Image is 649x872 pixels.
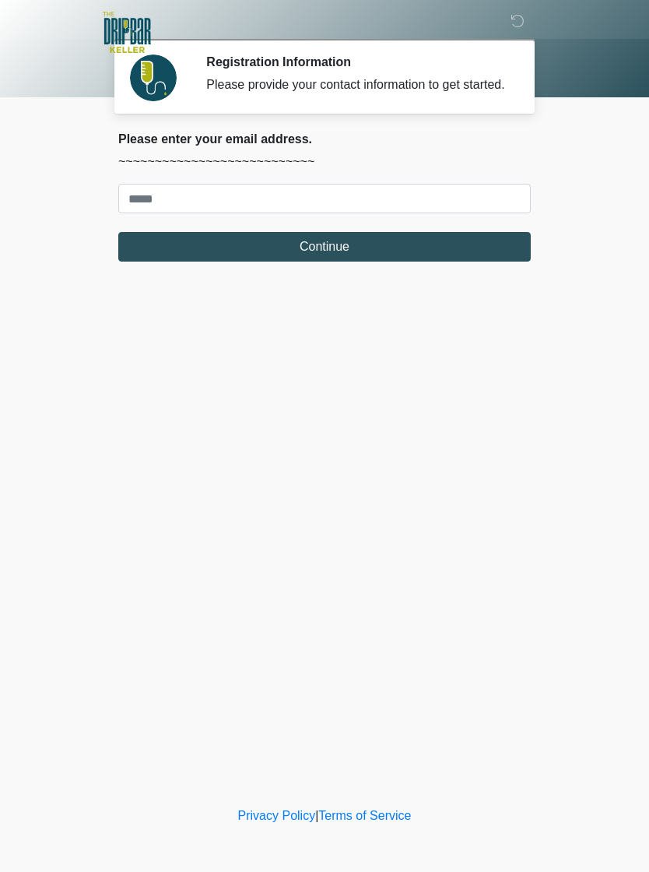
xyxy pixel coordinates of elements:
[118,153,531,171] p: ~~~~~~~~~~~~~~~~~~~~~~~~~~~
[315,809,318,822] a: |
[318,809,411,822] a: Terms of Service
[206,76,507,94] div: Please provide your contact information to get started.
[118,132,531,146] h2: Please enter your email address.
[130,54,177,101] img: Agent Avatar
[238,809,316,822] a: Privacy Policy
[118,232,531,262] button: Continue
[103,12,151,53] img: The DRIPBaR - Keller Logo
